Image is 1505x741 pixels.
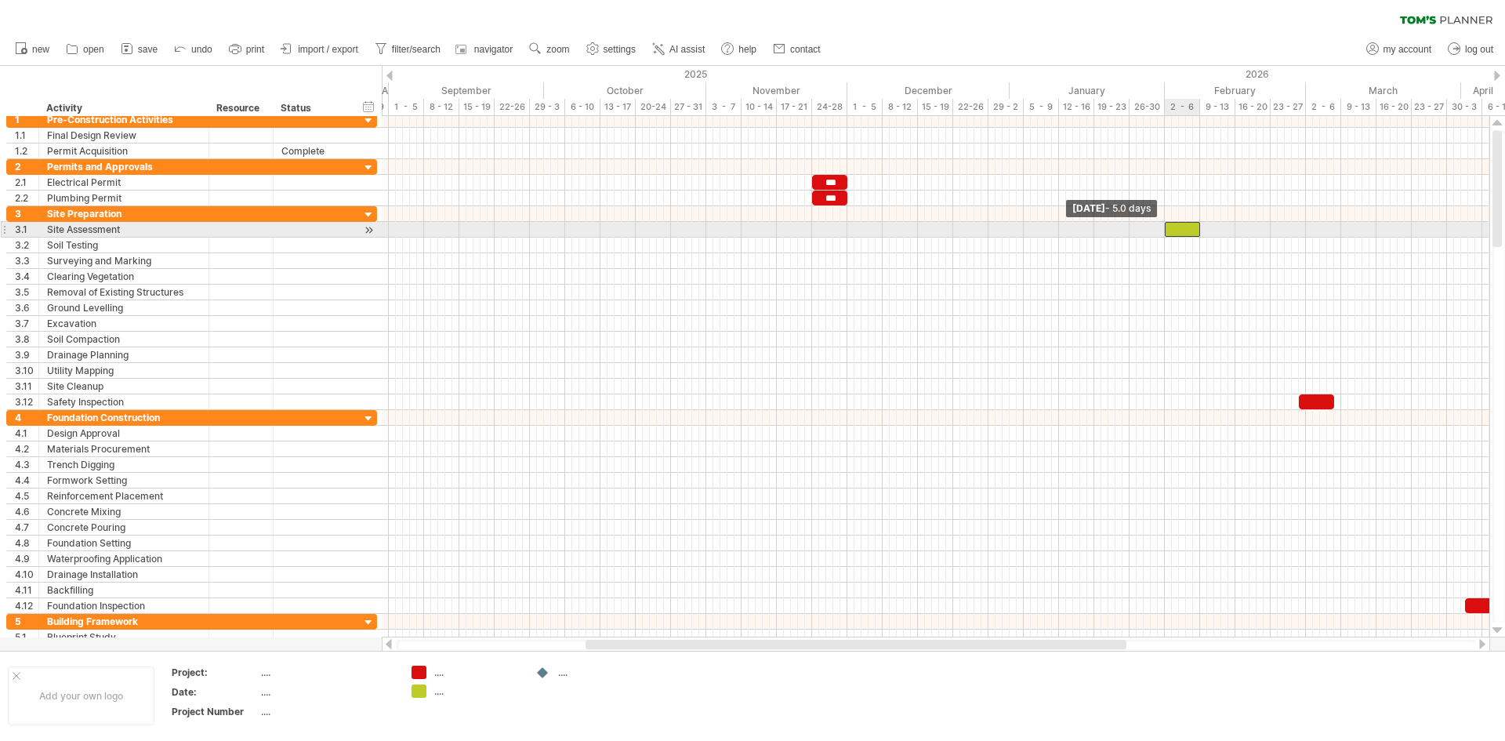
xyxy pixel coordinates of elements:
a: save [117,39,162,60]
div: Formwork Setting [47,473,201,488]
a: my account [1362,39,1436,60]
div: Removal of Existing Structures [47,285,201,300]
div: 3.10 [15,363,38,378]
div: Site Cleanup [47,379,201,394]
div: 4.7 [15,520,38,535]
div: 3.5 [15,285,38,300]
span: settings [604,44,636,55]
div: Materials Procurement [47,441,201,456]
span: - 5.0 days [1105,202,1151,214]
div: Reinforcement Placement [47,489,201,503]
span: new [32,44,49,55]
div: 4.6 [15,504,38,519]
div: [DATE] [1066,200,1157,217]
div: 9 - 13 [1200,99,1235,115]
span: AI assist [669,44,705,55]
span: navigator [474,44,513,55]
div: 22-26 [953,99,988,115]
span: log out [1465,44,1493,55]
div: 16 - 20 [1235,99,1271,115]
div: 3.9 [15,347,38,362]
div: Permit Acquisition [47,143,201,158]
div: Soil Testing [47,238,201,252]
div: 4.11 [15,583,38,598]
a: contact [769,39,825,60]
div: March 2026 [1306,82,1461,99]
div: 30 - 3 [1447,99,1482,115]
div: .... [261,705,393,718]
div: Clearing Vegetation [47,269,201,284]
span: print [246,44,264,55]
div: October 2025 [544,82,706,99]
div: 6 - 10 [565,99,600,115]
div: 4.8 [15,536,38,550]
div: Building Framework [47,614,201,629]
div: 3.4 [15,269,38,284]
div: .... [434,685,520,698]
div: 15 - 19 [459,99,495,115]
div: December 2025 [847,82,1010,99]
div: Drainage Installation [47,567,201,582]
div: 3 - 7 [706,99,742,115]
div: 4 [15,410,38,425]
div: November 2025 [706,82,847,99]
div: Surveying and Marking [47,253,201,268]
div: Backfilling [47,583,201,598]
div: 1 - 5 [389,99,424,115]
div: scroll to activity [361,222,376,238]
div: 4.5 [15,489,38,503]
div: 3.8 [15,332,38,347]
div: 10 - 14 [742,99,777,115]
div: 1 [15,112,38,127]
div: Add your own logo [8,667,154,725]
a: zoom [525,39,574,60]
div: Ground Levelling [47,300,201,315]
div: 27 - 31 [671,99,706,115]
div: 8 - 12 [424,99,459,115]
div: Site Preparation [47,206,201,221]
div: 24-28 [812,99,847,115]
div: 5 [15,614,38,629]
div: Trench Digging [47,457,201,472]
div: 3 [15,206,38,221]
div: 3.7 [15,316,38,331]
div: 1.2 [15,143,38,158]
div: Pre-Construction Activities [47,112,201,127]
div: 3.12 [15,394,38,409]
div: Foundation Construction [47,410,201,425]
div: 12 - 16 [1059,99,1094,115]
div: 2 - 6 [1306,99,1341,115]
div: 29 - 2 [988,99,1024,115]
div: 17 - 21 [777,99,812,115]
div: Utility Mapping [47,363,201,378]
div: 3.6 [15,300,38,315]
div: Blueprint Study [47,630,201,645]
div: 22-26 [495,99,530,115]
div: 2 - 6 [1165,99,1200,115]
div: 9 - 13 [1341,99,1376,115]
div: February 2026 [1165,82,1306,99]
div: 16 - 20 [1376,99,1412,115]
div: Drainage Planning [47,347,201,362]
div: 23 - 27 [1412,99,1447,115]
a: import / export [277,39,363,60]
div: 4.12 [15,598,38,613]
div: 2.2 [15,191,38,205]
a: log out [1444,39,1498,60]
span: zoom [546,44,569,55]
div: Project: [172,666,258,679]
span: import / export [298,44,358,55]
div: 3.3 [15,253,38,268]
div: 8 - 12 [883,99,918,115]
div: Concrete Mixing [47,504,201,519]
div: Foundation Setting [47,536,201,550]
div: Final Design Review [47,128,201,143]
div: 5 - 9 [1024,99,1059,115]
div: 15 - 19 [918,99,953,115]
span: undo [191,44,212,55]
div: 4.1 [15,426,38,441]
div: 2 [15,159,38,174]
div: 3.1 [15,222,38,237]
div: .... [558,666,644,679]
span: my account [1384,44,1431,55]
